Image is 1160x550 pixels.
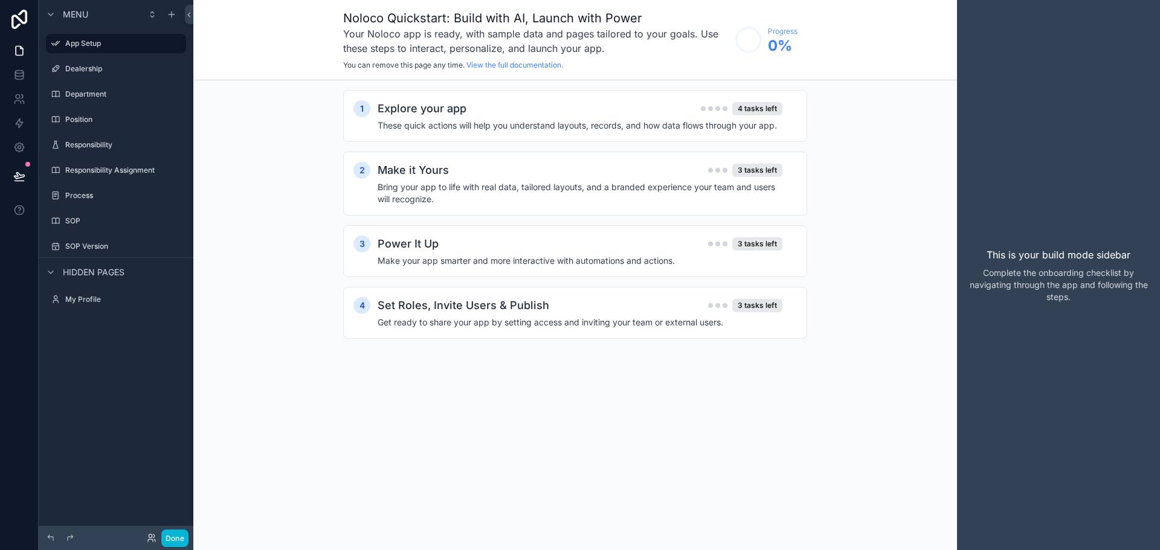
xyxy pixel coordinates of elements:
[378,120,782,132] h4: These quick actions will help you understand layouts, records, and how data flows through your app.
[46,110,186,129] a: Position
[378,100,466,117] h2: Explore your app
[732,102,782,115] div: 4 tasks left
[65,191,184,200] label: Process
[65,216,184,226] label: SOP
[732,237,782,251] div: 3 tasks left
[353,235,370,252] div: 3
[65,64,184,74] label: Dealership
[46,34,186,53] a: App Setup
[65,140,184,150] label: Responsibility
[46,237,186,256] a: SOP Version
[46,59,186,78] a: Dealership
[353,162,370,179] div: 2
[161,529,188,547] button: Done
[768,36,797,56] span: 0 %
[46,186,186,205] a: Process
[378,297,549,314] h2: Set Roles, Invite Users & Publish
[378,235,439,252] h2: Power It Up
[378,162,449,179] h2: Make it Yours
[46,85,186,104] a: Department
[65,295,184,304] label: My Profile
[63,266,124,278] span: Hidden pages
[46,135,186,155] a: Responsibility
[65,241,184,251] label: SOP Version
[65,115,184,124] label: Position
[46,161,186,180] a: Responsibility Assignment
[378,316,782,328] h4: Get ready to share your app by setting access and inviting your team or external users.
[343,10,729,27] h1: Noloco Quickstart: Build with AI, Launch with Power
[343,60,465,69] span: You can remove this page any time.
[768,27,797,36] span: Progress
[378,181,782,205] h4: Bring your app to life with real data, tailored layouts, and a branded experience your team and u...
[732,299,782,312] div: 3 tasks left
[65,39,179,48] label: App Setup
[353,100,370,117] div: 1
[353,297,370,314] div: 4
[63,8,88,21] span: Menu
[65,89,184,99] label: Department
[343,27,729,56] h3: Your Noloco app is ready, with sample data and pages tailored to your goals. Use these steps to i...
[466,60,563,69] a: View the full documentation.
[378,255,782,267] h4: Make your app smarter and more interactive with automations and actions.
[967,267,1150,303] p: Complete the onboarding checklist by navigating through the app and following the steps.
[65,165,184,175] label: Responsibility Assignment
[987,248,1130,262] p: This is your build mode sidebar
[193,80,957,373] div: scrollable content
[46,290,186,309] a: My Profile
[46,211,186,231] a: SOP
[732,164,782,177] div: 3 tasks left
